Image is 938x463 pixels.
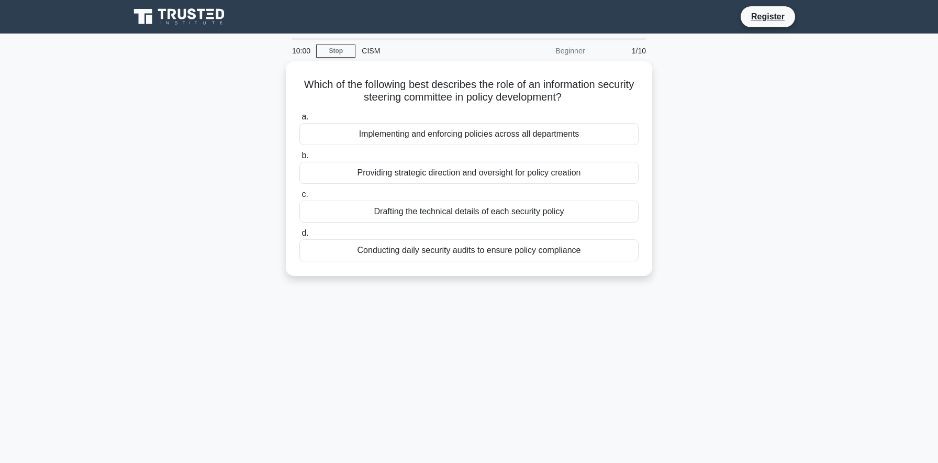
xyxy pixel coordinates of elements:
div: CISM [355,40,499,61]
div: Drafting the technical details of each security policy [299,201,639,223]
span: c. [301,190,308,199]
span: b. [301,151,308,160]
div: Providing strategic direction and oversight for policy creation [299,162,639,184]
div: 10:00 [286,40,316,61]
h5: Which of the following best describes the role of an information security steering committee in p... [298,78,640,104]
div: Beginner [499,40,591,61]
span: d. [301,228,308,237]
div: Implementing and enforcing policies across all departments [299,123,639,145]
a: Register [745,10,791,23]
span: a. [301,112,308,121]
a: Stop [316,45,355,58]
div: Conducting daily security audits to ensure policy compliance [299,239,639,261]
div: 1/10 [591,40,652,61]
